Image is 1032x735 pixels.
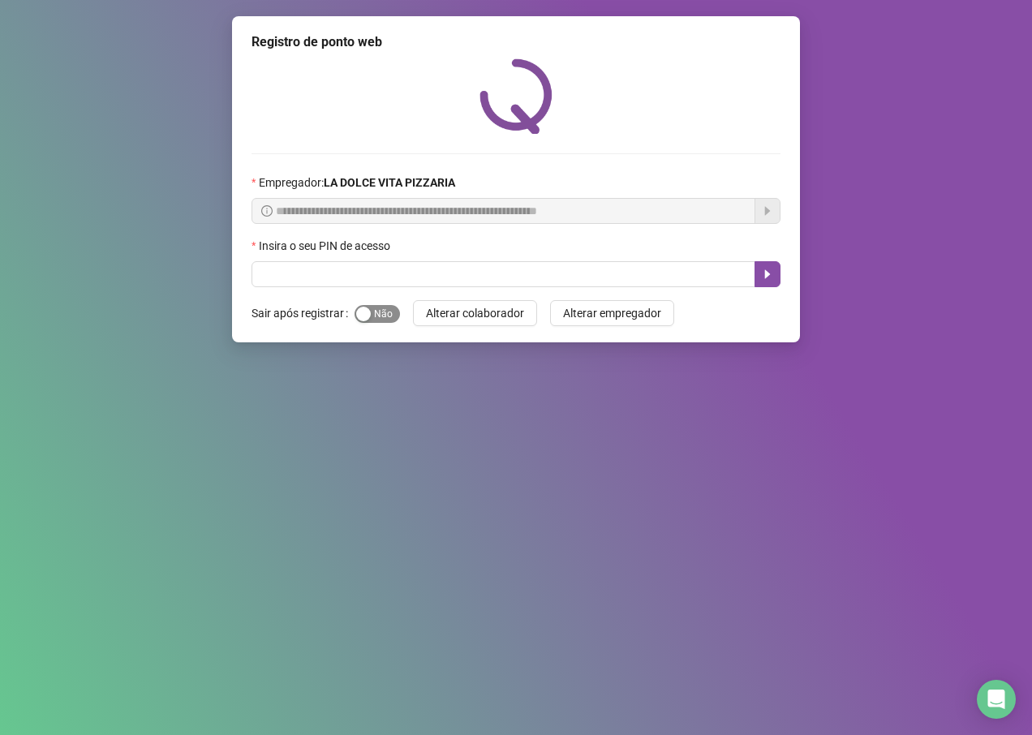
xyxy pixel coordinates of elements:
[252,300,355,326] label: Sair após registrar
[252,32,780,52] div: Registro de ponto web
[479,58,553,134] img: QRPoint
[550,300,674,326] button: Alterar empregador
[252,237,401,255] label: Insira o seu PIN de acesso
[324,176,455,189] strong: LA DOLCE VITA PIZZARIA
[261,205,273,217] span: info-circle
[563,304,661,322] span: Alterar empregador
[977,680,1016,719] div: Open Intercom Messenger
[259,174,455,191] span: Empregador :
[426,304,524,322] span: Alterar colaborador
[761,268,774,281] span: caret-right
[413,300,537,326] button: Alterar colaborador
